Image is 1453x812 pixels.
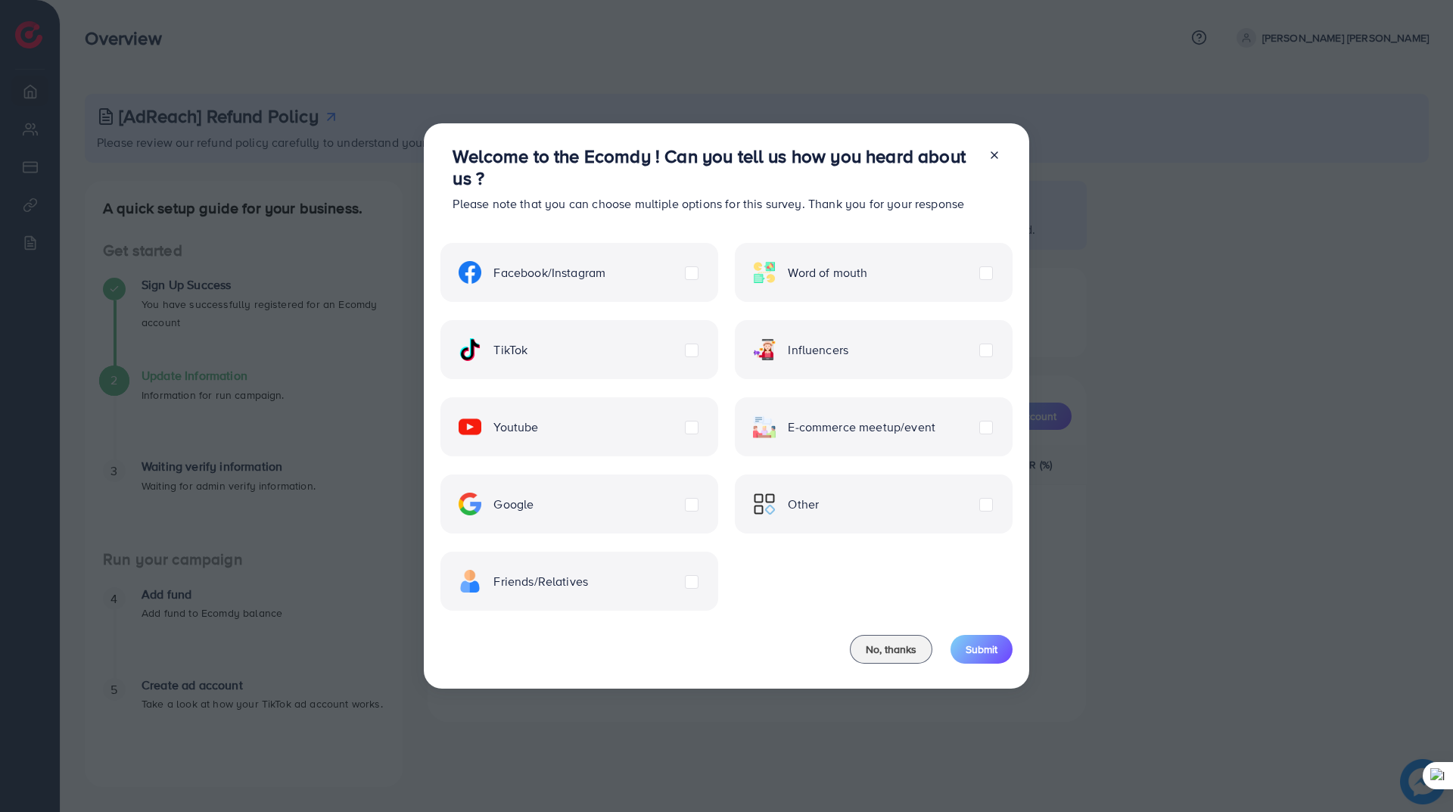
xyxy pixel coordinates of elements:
button: Submit [951,635,1013,664]
img: ic-facebook.134605ef.svg [459,261,481,284]
span: Facebook/Instagram [493,264,605,282]
span: Influencers [788,341,848,359]
img: ic-youtube.715a0ca2.svg [459,415,481,438]
span: Google [493,496,534,513]
span: Other [788,496,819,513]
span: TikTok [493,341,527,359]
span: Friends/Relatives [493,573,588,590]
span: No, thanks [866,642,916,657]
img: ic-freind.8e9a9d08.svg [459,570,481,593]
p: Please note that you can choose multiple options for this survey. Thank you for your response [453,194,975,213]
button: No, thanks [850,635,932,664]
img: ic-google.5bdd9b68.svg [459,493,481,515]
img: ic-tiktok.4b20a09a.svg [459,338,481,361]
img: ic-word-of-mouth.a439123d.svg [753,261,776,284]
span: Submit [966,642,997,657]
img: ic-ecommerce.d1fa3848.svg [753,415,776,438]
span: Youtube [493,418,538,436]
img: ic-other.99c3e012.svg [753,493,776,515]
h3: Welcome to the Ecomdy ! Can you tell us how you heard about us ? [453,145,975,189]
span: Word of mouth [788,264,867,282]
span: E-commerce meetup/event [788,418,935,436]
img: ic-influencers.a620ad43.svg [753,338,776,361]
